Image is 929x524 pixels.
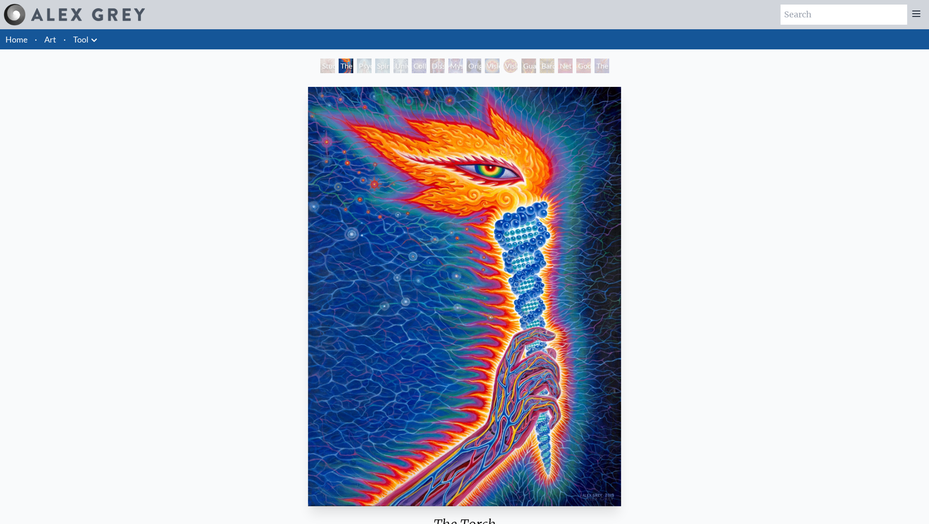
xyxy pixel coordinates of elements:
img: The-Torch-2019-Alex-Grey-watermarked.jpg [308,87,621,506]
input: Search [780,5,907,25]
div: Original Face [467,59,481,73]
div: Psychic Energy System [357,59,372,73]
div: The Great Turn [595,59,609,73]
div: Vision Crystal [485,59,499,73]
div: Collective Vision [412,59,426,73]
div: Study for the Great Turn [320,59,335,73]
div: Bardo Being [540,59,554,73]
div: The Torch [339,59,353,73]
div: Net of Being [558,59,573,73]
div: Vision [PERSON_NAME] [503,59,518,73]
div: Guardian of Infinite Vision [521,59,536,73]
a: Home [5,34,27,44]
div: Dissectional Art for Tool's Lateralus CD [430,59,445,73]
li: · [60,29,69,49]
div: Godself [576,59,591,73]
div: Mystic Eye [448,59,463,73]
div: Universal Mind Lattice [393,59,408,73]
a: Tool [73,33,89,46]
div: Spiritual Energy System [375,59,390,73]
li: · [31,29,41,49]
a: Art [44,33,56,46]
